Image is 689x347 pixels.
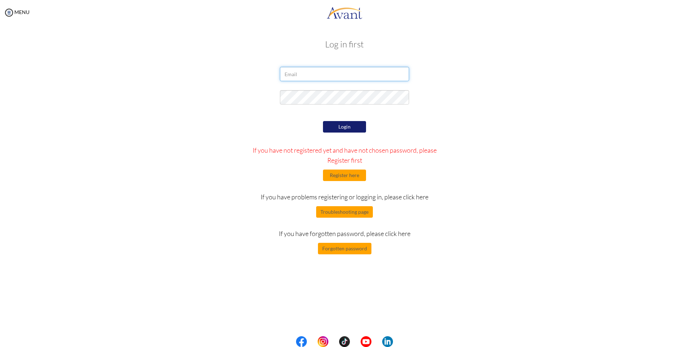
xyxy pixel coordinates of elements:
img: fb.png [296,336,307,347]
img: tt.png [339,336,350,347]
img: blank.png [307,336,318,347]
p: If you have problems registering or logging in, please click here [245,192,444,202]
p: If you have not registered yet and have not chosen password, please Register first [245,145,444,165]
img: icon-menu.png [4,7,14,18]
img: blank.png [350,336,361,347]
a: MENU [4,9,29,15]
img: in.png [318,336,328,347]
img: logo.png [327,2,362,23]
input: Email [280,67,409,81]
button: Login [323,121,366,133]
img: blank.png [328,336,339,347]
img: blank.png [371,336,382,347]
h3: Log in first [140,40,549,49]
p: If you have forgotten password, please click here [245,228,444,239]
button: Register here [323,170,366,181]
button: Forgotten password [318,243,371,254]
button: Troubleshooting page [316,206,373,218]
img: yt.png [361,336,371,347]
img: li.png [382,336,393,347]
